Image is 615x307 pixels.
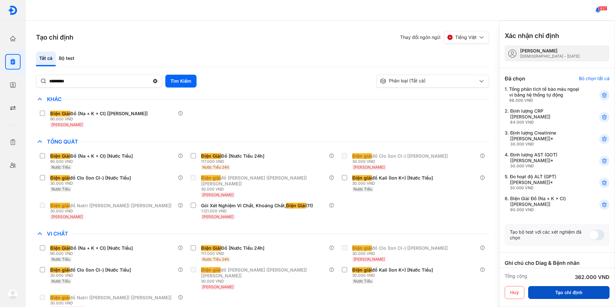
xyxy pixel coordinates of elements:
span: Điện giải [201,175,221,181]
div: [PERSON_NAME] [520,48,580,54]
div: 30.000 VND [201,187,329,192]
div: Thay đổi ngôn ngữ: [400,31,489,44]
div: đồ Kali (Ion K+) [Nước Tiểu] [352,175,433,181]
span: Vi Chất [44,230,71,237]
div: Tổng phân tích tế bào máu ngoại vi bằng hệ thống tự động [509,86,583,103]
span: Nước Tiểu 24h [202,165,229,170]
div: Đã chọn [505,75,525,82]
div: Bộ test [56,51,78,66]
span: [PERSON_NAME] [353,257,385,262]
div: 30.000 VND [510,142,583,147]
span: Điện Giải [201,153,221,159]
div: 6. [505,196,583,212]
div: Ghi chú cho Diag & Bệnh nhân [505,259,610,267]
span: Điện Giải [50,111,70,116]
span: Điện giải [352,245,372,251]
h3: Xác nhận chỉ định [505,31,559,40]
span: Nước Tiểu [51,279,70,284]
div: đồ Kali (Ion K+) [Nước Tiểu] [352,267,433,273]
div: 30.000 VND [352,181,436,186]
div: Đồ (Na + K + Cl) [Nước Tiểu] [50,245,133,251]
span: Khác [44,96,65,102]
div: 30.000 VND [50,273,133,278]
img: logo [8,289,18,299]
div: 5. [505,174,583,191]
div: Tất cả [36,51,56,66]
span: Điện giải [50,175,70,181]
span: Điện Giải [286,203,306,209]
span: Nước Tiểu [353,279,372,284]
div: 30.000 VND [50,301,174,306]
div: 30.000 VND [352,251,450,256]
div: Phân loại (Tất cả) [380,78,478,84]
div: 90.000 VND [510,207,583,212]
span: Điện giải [50,267,70,273]
div: Điện Giải Đồ (Na + K + Cl) [[PERSON_NAME]] [510,196,583,212]
span: Điện giải [50,203,70,209]
div: Bỏ chọn tất cả [579,76,610,81]
div: 30.000 VND [352,159,450,164]
span: Điện giải [352,153,372,159]
span: Điện giải [50,295,70,301]
div: [DEMOGRAPHIC_DATA] - [DATE] [520,54,580,59]
span: Điện Giải [201,245,221,251]
div: 1. [505,86,583,103]
div: 90.000 VND [50,159,135,164]
div: Tổng cộng [505,273,527,281]
button: Tìm Kiếm [165,75,197,88]
div: đồ Clo (Ion Cl-) [[PERSON_NAME]] [352,245,448,251]
span: Tổng Quát [44,138,81,145]
span: Điện Giải [50,153,70,159]
div: Định lượng AST (GOT) [[PERSON_NAME]]* [510,152,583,169]
span: Nước Tiểu [51,187,70,191]
div: Đồ [Nước Tiểu 24h] [201,153,264,159]
div: đồ [PERSON_NAME] ([PERSON_NAME]) [[PERSON_NAME]] [201,175,326,187]
div: 90.000 VND [50,116,150,122]
div: Định lượng Creatinine [[PERSON_NAME]]* [510,130,583,147]
span: Nước Tiểu [51,257,70,262]
span: Điện giải [201,267,221,273]
span: 1837 [598,6,607,11]
button: Huỷ [505,286,524,299]
div: 30.000 VND [50,181,133,186]
div: đồ Clo (Ion Cl-) [[PERSON_NAME]] [352,153,448,159]
div: đồ Natri ([PERSON_NAME]) [[PERSON_NAME]] [50,203,171,209]
span: Nước Tiểu 24h [202,257,229,262]
div: Gói Xét Nghiệm Vi Chất, Khoáng Chất, (11) [201,203,313,209]
span: [PERSON_NAME] [202,192,234,197]
span: Điện giải [352,175,372,181]
div: 30.000 VND [201,279,329,284]
div: 117.000 VND [201,159,267,164]
span: Nước Tiểu [353,187,372,191]
span: Điện giải [352,267,372,273]
div: 84.000 VND [510,120,583,125]
div: đồ Clo (Ion Cl-) [Nước Tiểu] [50,175,131,181]
div: Đồ (Na + K + Cl) [[PERSON_NAME]] [50,111,148,116]
span: Tiếng Việt [455,34,477,40]
div: 30.000 VND [50,209,174,214]
span: [PERSON_NAME] [202,214,234,219]
div: 30.000 VND [510,185,583,191]
div: 362.000 VND [575,273,610,281]
div: 2. [505,108,583,125]
button: Tạo chỉ định [528,286,610,299]
div: 98.000 VND [509,98,583,103]
img: logo [8,5,18,15]
span: Nước Tiểu [51,165,70,170]
div: đồ Natri ([PERSON_NAME]) [[PERSON_NAME]] [50,295,171,301]
div: Đồ [Nước Tiểu 24h] [201,245,264,251]
h3: Tạo chỉ định [36,33,73,42]
div: Đo hoạt độ ALT (GPT) [[PERSON_NAME]]* [510,174,583,191]
div: Định lượng CRP [[PERSON_NAME]] [510,108,583,125]
div: 1.121.000 VND [201,209,316,214]
div: Tạo bộ test với các xét nghiệm đã chọn [510,229,589,241]
div: Đồ (Na + K + Cl) [Nước Tiểu] [50,153,133,159]
div: 117.000 VND [201,251,267,256]
span: [PERSON_NAME] [51,214,83,219]
div: 3. [505,130,583,147]
span: Điện Giải [50,245,70,251]
div: đồ Clo (Ion Cl-) [Nước Tiểu] [50,267,131,273]
span: [PERSON_NAME] [353,165,385,170]
div: 90.000 VND [50,251,135,256]
div: đồ [PERSON_NAME] ([PERSON_NAME]) [[PERSON_NAME]] [201,267,326,279]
